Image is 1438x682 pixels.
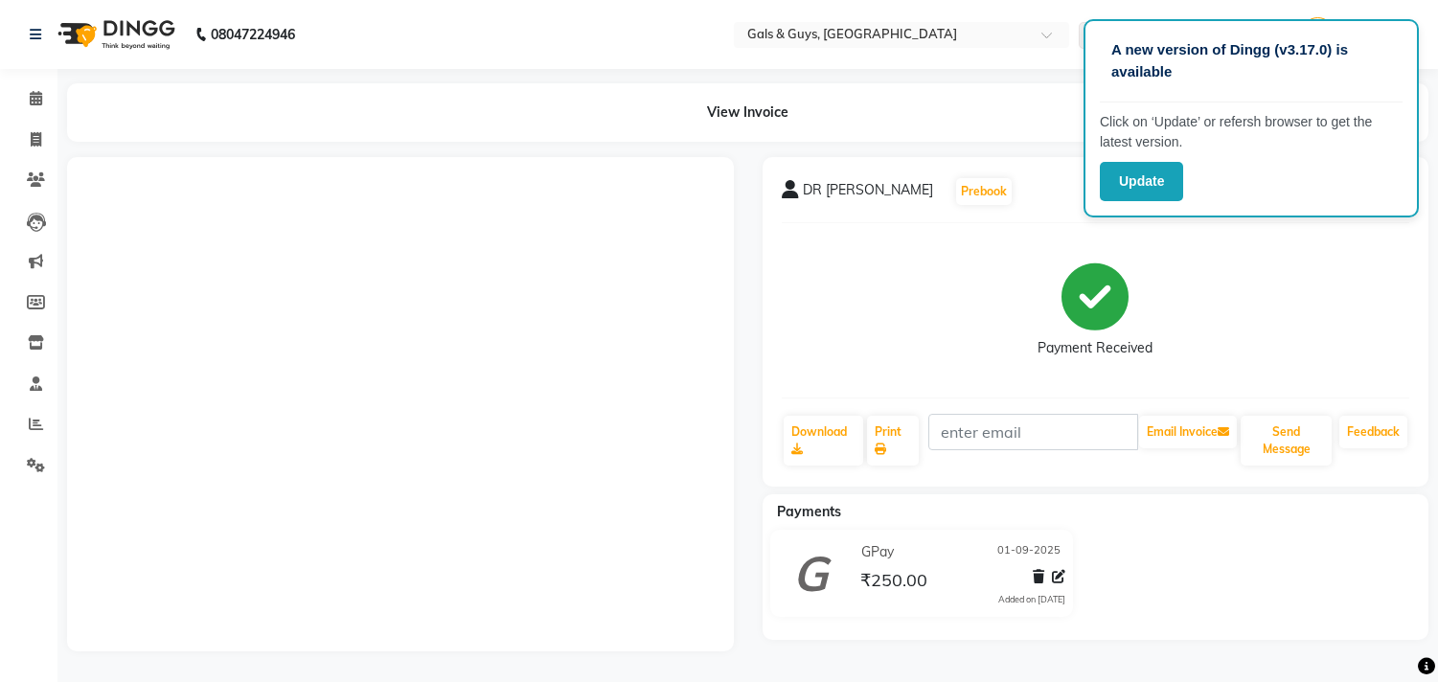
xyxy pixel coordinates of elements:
span: ₹250.00 [860,569,927,596]
div: Added on [DATE] [998,593,1065,606]
input: enter email [928,414,1138,450]
a: Feedback [1339,416,1407,448]
div: View Invoice [67,83,1428,142]
span: GPay [861,542,894,562]
a: Print [867,416,919,466]
img: logo [49,8,180,61]
img: Manager [1301,17,1335,51]
b: 08047224946 [211,8,295,61]
div: Payment Received [1038,338,1153,358]
button: Prebook [956,178,1012,205]
span: Payments [777,503,841,520]
span: 01-09-2025 [997,542,1061,562]
a: Download [784,416,863,466]
span: DR [PERSON_NAME] [803,180,933,207]
p: Click on ‘Update’ or refersh browser to get the latest version. [1100,112,1403,152]
button: Send Message [1241,416,1332,466]
button: Email Invoice [1139,416,1237,448]
p: A new version of Dingg (v3.17.0) is available [1111,39,1391,82]
button: Update [1100,162,1183,201]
